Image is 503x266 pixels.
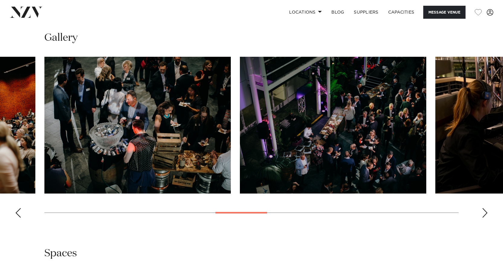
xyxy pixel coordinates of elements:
a: SUPPLIERS [349,6,383,19]
a: BLOG [327,6,349,19]
img: nzv-logo.png [10,7,43,18]
button: Message Venue [423,6,466,19]
swiper-slide: 9 / 17 [240,57,426,194]
swiper-slide: 8 / 17 [44,57,231,194]
a: Capacities [383,6,419,19]
a: Locations [284,6,327,19]
h2: Gallery [44,31,78,45]
h2: Spaces [44,247,77,260]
